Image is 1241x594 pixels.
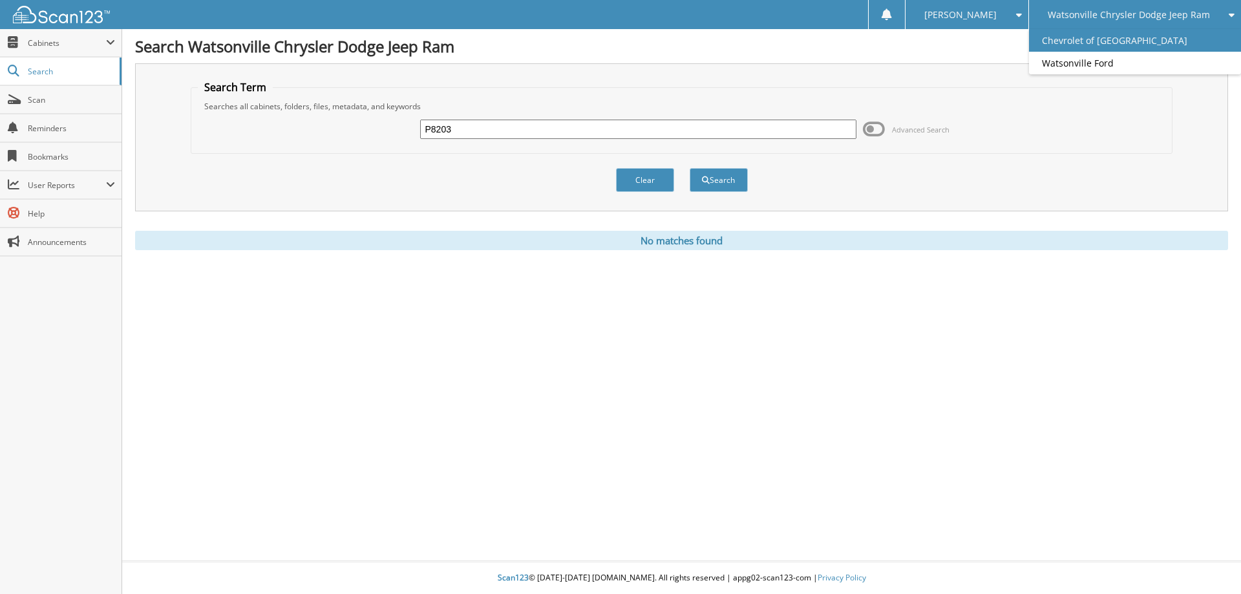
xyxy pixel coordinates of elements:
[28,66,113,77] span: Search
[198,101,1166,112] div: Searches all cabinets, folders, files, metadata, and keywords
[28,94,115,105] span: Scan
[28,123,115,134] span: Reminders
[1176,532,1241,594] iframe: Chat Widget
[498,572,529,583] span: Scan123
[1029,52,1241,74] a: Watsonville Ford
[28,151,115,162] span: Bookmarks
[1029,29,1241,52] a: Chevrolet of [GEOGRAPHIC_DATA]
[28,208,115,219] span: Help
[616,168,674,192] button: Clear
[13,6,110,23] img: scan123-logo-white.svg
[198,80,273,94] legend: Search Term
[818,572,866,583] a: Privacy Policy
[28,37,106,48] span: Cabinets
[1048,11,1210,19] span: Watsonville Chrysler Dodge Jeep Ram
[135,231,1228,250] div: No matches found
[28,237,115,248] span: Announcements
[28,180,106,191] span: User Reports
[924,11,997,19] span: [PERSON_NAME]
[690,168,748,192] button: Search
[135,36,1228,57] h1: Search Watsonville Chrysler Dodge Jeep Ram
[892,125,949,134] span: Advanced Search
[122,562,1241,594] div: © [DATE]-[DATE] [DOMAIN_NAME]. All rights reserved | appg02-scan123-com |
